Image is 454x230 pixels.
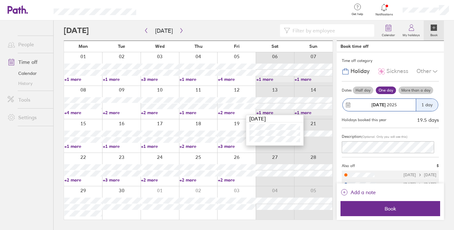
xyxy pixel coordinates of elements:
[64,76,102,82] a: +1 more
[424,20,444,41] a: Book
[340,201,440,216] button: Book
[371,102,397,107] span: 2025
[234,44,240,49] span: Fri
[416,65,439,77] div: Other
[218,110,256,115] a: +2 more
[387,68,408,75] span: Sickness
[155,44,165,49] span: Wed
[399,31,424,37] label: My holidays
[378,20,399,41] a: Calendar
[141,110,179,115] a: +2 more
[427,31,441,37] label: Book
[103,143,141,149] a: +1 more
[374,13,394,16] span: Notifications
[179,177,217,183] a: +2 more
[141,143,179,149] a: +1 more
[141,76,179,82] a: +3 more
[399,20,424,41] a: My holidays
[399,87,433,94] label: More than a day
[3,111,53,124] a: Settings
[141,177,179,183] a: +2 more
[371,102,386,108] strong: [DATE]
[342,118,387,122] div: Holidays booked this year
[374,3,394,16] a: Notifications
[271,44,278,49] span: Sat
[342,164,355,168] span: Also off
[294,76,332,82] a: +1 more
[404,182,436,187] div: [DATE] [DATE]
[256,110,294,115] a: +1 more
[351,187,376,197] span: Add a note
[347,12,368,16] span: Get help
[3,56,53,68] a: Time off
[179,143,217,149] a: +2 more
[378,31,399,37] label: Calendar
[342,88,352,93] span: Dates
[309,44,317,49] span: Sun
[361,135,407,139] span: (Optional. Only you will see this)
[3,93,53,106] a: Tools
[103,110,141,115] a: +2 more
[218,76,256,82] a: +4 more
[404,173,436,177] div: [DATE] [DATE]
[342,134,361,139] span: Description
[345,206,436,211] span: Book
[3,78,53,88] a: History
[437,164,439,168] span: 5
[256,76,294,82] a: +1 more
[64,143,102,149] a: +1 more
[294,110,332,115] a: +1 more
[150,25,178,36] button: [DATE]
[103,76,141,82] a: +1 more
[64,177,102,183] a: +2 more
[351,68,370,75] span: Holiday
[342,95,439,115] button: [DATE] 20251 day
[417,117,439,123] div: 19.5 days
[64,110,102,115] a: +4 more
[218,143,256,149] a: +3 more
[79,44,88,49] span: Mon
[3,38,53,51] a: People
[195,44,202,49] span: Thu
[340,187,376,197] button: Add a note
[246,115,303,122] div: [DATE]
[179,110,217,115] a: +1 more
[342,56,439,65] div: Time off category
[218,177,256,183] a: +2 more
[376,87,396,94] label: One day
[340,44,369,49] div: Book time off
[353,87,373,94] label: Half day
[290,25,370,36] input: Filter by employee
[179,76,217,82] a: +1 more
[118,44,125,49] span: Tue
[416,99,438,111] div: 1 day
[3,68,53,78] a: Calendar
[103,177,141,183] a: +3 more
